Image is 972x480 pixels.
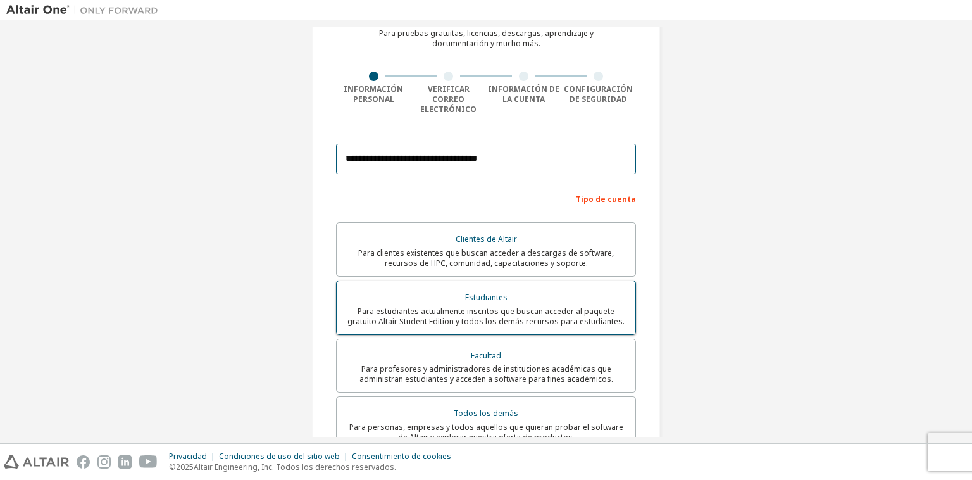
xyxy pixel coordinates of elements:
font: documentación y mucho más. [432,38,540,49]
font: Para personas, empresas y todos aquellos que quieran probar el software de Altair y explorar nues... [349,422,623,443]
font: Condiciones de uso del sitio web [219,451,340,462]
img: facebook.svg [77,455,90,469]
font: Facultad [471,350,501,361]
font: Privacidad [169,451,207,462]
font: Tipo de cuenta [576,194,636,205]
img: linkedin.svg [118,455,132,469]
font: Para estudiantes actualmente inscritos que buscan acceder al paquete gratuito Altair Student Edit... [347,306,625,327]
font: Altair Engineering, Inc. Todos los derechos reservados. [194,462,396,472]
font: Para profesores y administradores de instituciones académicas que administran estudiantes y acced... [359,363,613,384]
font: 2025 [176,462,194,472]
img: altair_logo.svg [4,455,69,469]
font: Información personal [344,84,403,104]
font: Para clientes existentes que buscan acceder a descargas de software, recursos de HPC, comunidad, ... [358,248,614,268]
font: Para pruebas gratuitas, licencias, descargas, aprendizaje y [379,28,594,39]
img: youtube.svg [139,455,158,469]
font: Estudiantes [465,292,508,303]
img: instagram.svg [97,455,111,469]
font: Clientes de Altair [456,234,517,244]
font: Todos los demás [454,408,518,419]
font: © [169,462,176,472]
font: Consentimiento de cookies [352,451,451,462]
font: Configuración de seguridad [564,84,633,104]
img: Altair Uno [6,4,165,16]
font: Verificar correo electrónico [420,84,477,115]
font: Información de la cuenta [488,84,559,104]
